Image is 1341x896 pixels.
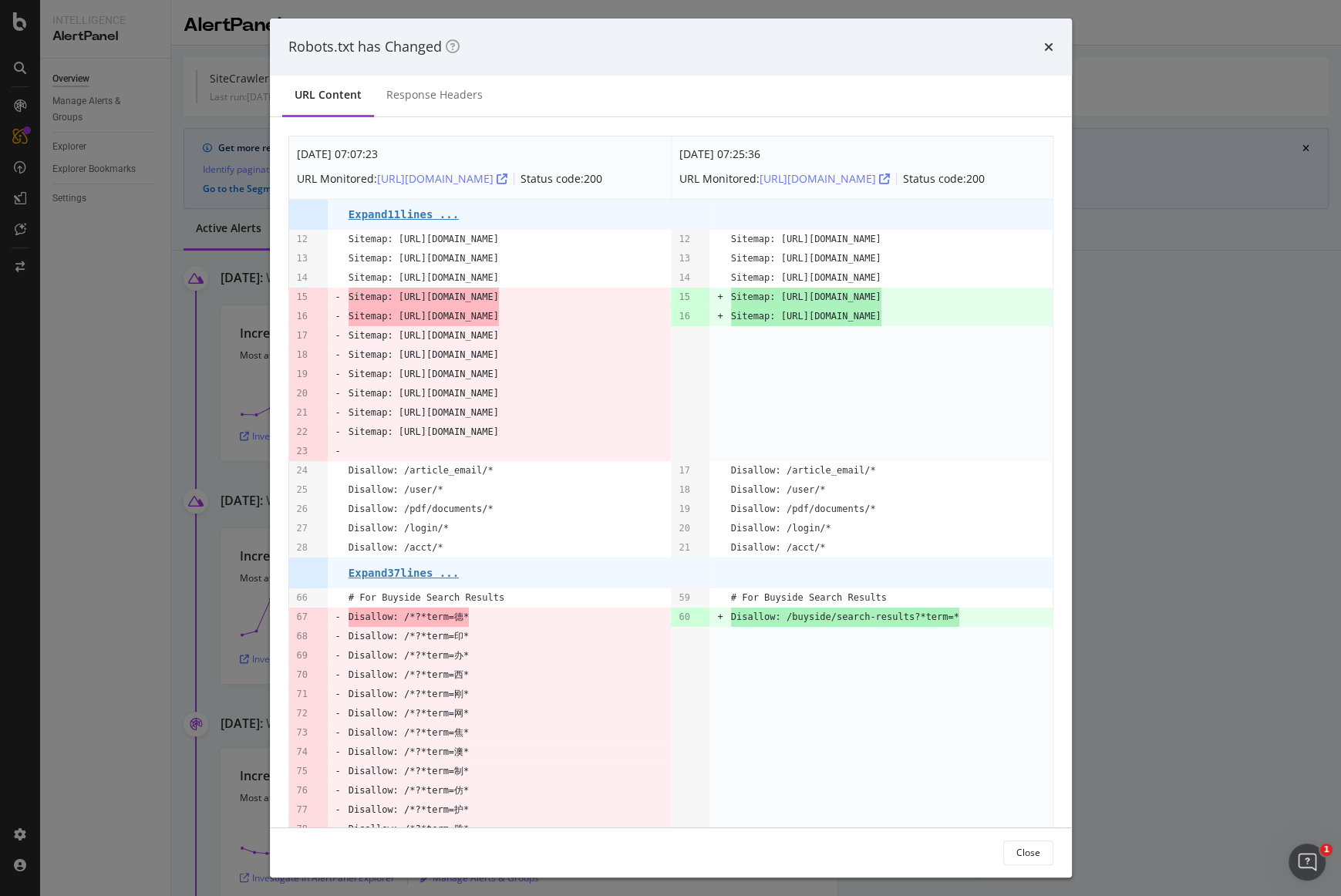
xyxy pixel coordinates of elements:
pre: - [335,288,341,307]
pre: 13 [679,249,689,268]
pre: 21 [679,538,689,557]
pre: Expand 11 lines ... [349,208,459,221]
pre: Disallow: /*?*term=办* [349,646,470,665]
pre: 73 [297,723,308,743]
span: Sitemap: [URL][DOMAIN_NAME] [731,288,881,307]
div: [URL][DOMAIN_NAME] [760,171,890,187]
pre: - [335,345,341,365]
div: URL Monitored: Status code: 200 [679,167,985,191]
pre: Disallow: /*?*term=刚* [349,685,470,704]
pre: Disallow: /login/* [349,519,449,538]
pre: 18 [297,345,308,365]
pre: Disallow: /acct/* [349,538,443,557]
pre: Expand 37 lines ... [349,567,459,579]
pre: - [335,685,341,704]
pre: 14 [679,268,689,288]
pre: - [335,627,341,646]
pre: 67 [297,608,308,627]
a: [URL][DOMAIN_NAME] [377,171,507,186]
div: modal [270,19,1072,877]
pre: Disallow: /user/* [349,480,443,500]
pre: Disallow: /*?*term=网* [349,704,470,723]
pre: - [335,365,341,384]
pre: 22 [297,423,308,442]
pre: 19 [297,365,308,384]
pre: 21 [297,403,308,423]
span: Sitemap: [URL][DOMAIN_NAME] [349,288,499,307]
pre: 17 [679,461,689,480]
a: [URL][DOMAIN_NAME] [760,171,890,186]
pre: - [335,820,341,839]
pre: 15 [679,288,689,307]
pre: 74 [297,743,308,762]
pre: 27 [297,519,308,538]
button: [URL][DOMAIN_NAME] [760,167,890,191]
pre: Sitemap: [URL][DOMAIN_NAME] [349,403,499,423]
pre: - [335,326,341,345]
pre: Disallow: /article_email/* [731,461,876,480]
pre: + [717,288,723,307]
pre: 20 [679,519,689,538]
div: Robots.txt has Changed [288,37,460,57]
div: URL Monitored: Status code: 200 [297,167,602,191]
pre: + [717,307,723,326]
pre: Disallow: /*?*term=雅* [349,820,470,839]
pre: 71 [297,685,308,704]
pre: 72 [297,704,308,723]
pre: Disallow: /*?*term=仿* [349,781,470,800]
pre: Disallow: /*?*term=西* [349,665,470,685]
div: [DATE] 07:25:36 [679,144,985,163]
pre: Sitemap: [URL][DOMAIN_NAME] [731,249,881,268]
pre: 16 [679,307,689,326]
button: Close [1003,840,1053,865]
pre: 26 [297,500,308,519]
pre: 23 [297,442,308,461]
pre: - [335,800,341,820]
pre: - [335,307,341,326]
button: [URL][DOMAIN_NAME] [377,167,507,191]
iframe: Intercom live chat [1289,844,1326,881]
pre: Disallow: /pdf/documents/* [349,500,494,519]
pre: Sitemap: [URL][DOMAIN_NAME] [349,365,499,384]
pre: Disallow: /login/* [731,519,831,538]
pre: 77 [297,800,308,820]
pre: 59 [679,588,689,608]
pre: Sitemap: [URL][DOMAIN_NAME] [349,326,499,345]
pre: - [335,384,341,403]
pre: 20 [297,384,308,403]
pre: 13 [297,249,308,268]
pre: 16 [297,307,308,326]
pre: 60 [679,608,689,627]
pre: Sitemap: [URL][DOMAIN_NAME] [731,268,881,288]
pre: + [717,608,723,627]
pre: 66 [297,588,308,608]
pre: - [335,442,341,461]
pre: - [335,743,341,762]
pre: 78 [297,820,308,839]
pre: # For Buyside Search Results [731,588,887,608]
pre: 69 [297,646,308,665]
div: [URL][DOMAIN_NAME] [377,171,507,187]
pre: Disallow: /acct/* [731,538,826,557]
pre: 75 [297,762,308,781]
pre: Disallow: /*?*term=焦* [349,723,470,743]
pre: Disallow: /pdf/documents/* [731,500,876,519]
pre: Disallow: /article_email/* [349,461,494,480]
pre: Disallow: /*?*term=护* [349,800,470,820]
pre: 68 [297,627,308,646]
span: Sitemap: [URL][DOMAIN_NAME] [731,307,881,326]
pre: 17 [297,326,308,345]
span: Sitemap: [URL][DOMAIN_NAME] [349,307,499,326]
pre: 76 [297,781,308,800]
pre: - [335,403,341,423]
pre: - [335,646,341,665]
div: Close [1016,846,1040,859]
pre: 18 [679,480,689,500]
pre: Sitemap: [URL][DOMAIN_NAME] [349,249,499,268]
span: Disallow: /buyside/search-results?*term=* [731,608,959,627]
pre: Sitemap: [URL][DOMAIN_NAME] [349,384,499,403]
pre: Disallow: /*?*term=澳* [349,743,470,762]
span: 1 [1320,844,1333,856]
pre: Sitemap: [URL][DOMAIN_NAME] [731,230,881,249]
span: Disallow: /*?*term=德* [349,608,470,627]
